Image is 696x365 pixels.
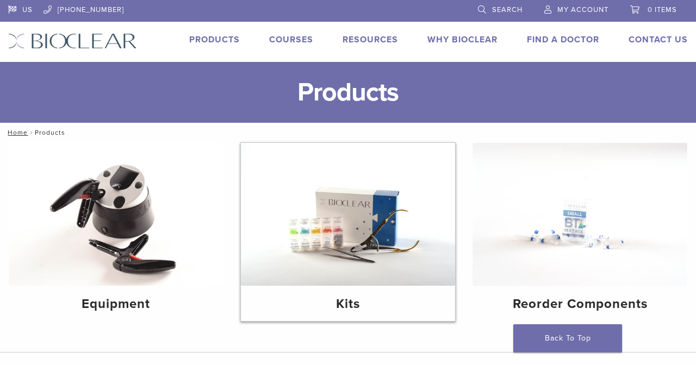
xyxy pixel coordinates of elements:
a: Resources [343,34,398,45]
span: My Account [557,5,608,14]
img: Reorder Components [473,143,687,286]
a: Contact Us [629,34,688,45]
a: Home [4,129,28,136]
a: Courses [269,34,313,45]
a: Find A Doctor [527,34,599,45]
a: Kits [241,143,456,321]
a: Back To Top [513,324,622,353]
span: Search [492,5,523,14]
span: / [28,130,35,135]
h4: Reorder Components [481,294,679,314]
a: Equipment [9,143,223,321]
h4: Equipment [17,294,215,314]
span: 0 items [648,5,677,14]
a: Products [189,34,240,45]
a: Reorder Components [473,143,687,321]
h4: Kits [250,294,447,314]
img: Equipment [9,143,223,286]
img: Kits [241,143,456,286]
img: Bioclear [8,33,137,49]
a: Why Bioclear [427,34,498,45]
